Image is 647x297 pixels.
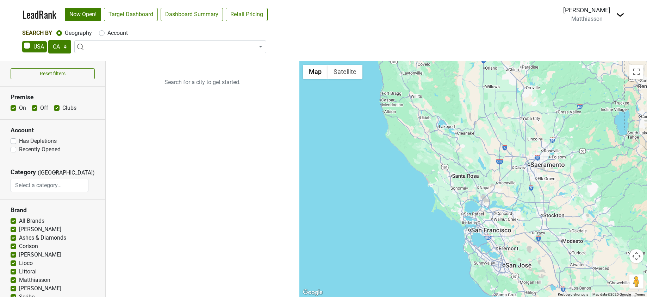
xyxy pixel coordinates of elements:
[19,137,57,145] label: Has Depletions
[303,65,328,79] button: Show street map
[301,288,324,297] a: Open this area in Google Maps (opens a new window)
[40,104,48,112] label: Off
[328,65,362,79] button: Show satellite imagery
[11,127,95,134] h3: Account
[106,61,299,103] p: Search for a city to get started.
[65,8,101,21] a: Now Open!
[19,217,44,225] label: All Brands
[22,30,52,36] span: Search By
[563,6,610,15] div: [PERSON_NAME]
[19,225,61,234] label: [PERSON_NAME]
[62,104,76,112] label: Clubs
[616,11,624,19] img: Dropdown Menu
[629,249,643,263] button: Map camera controls
[19,104,26,112] label: On
[23,7,56,22] a: LeadRank
[104,8,158,21] a: Target Dashboard
[11,169,36,176] h3: Category
[11,207,95,214] h3: Brand
[19,276,50,284] label: Matthiasson
[11,94,95,101] h3: Premise
[629,274,643,289] button: Drag Pegman onto the map to open Street View
[558,292,588,297] button: Keyboard shortcuts
[301,288,324,297] img: Google
[629,65,643,79] button: Toggle fullscreen view
[19,259,33,267] label: Lioco
[226,8,268,21] a: Retail Pricing
[19,284,61,293] label: [PERSON_NAME]
[592,292,631,296] span: Map data ©2025 Google
[571,15,603,22] span: Matthiasson
[19,234,66,242] label: Ashes & Diamonds
[19,251,61,259] label: [PERSON_NAME]
[19,242,38,251] label: Corison
[635,292,645,296] a: Terms (opens in new tab)
[161,8,223,21] a: Dashboard Summary
[19,145,61,154] label: Recently Opened
[38,169,52,179] span: ([GEOGRAPHIC_DATA])
[19,267,37,276] label: Littorai
[65,29,92,37] label: Geography
[54,170,59,176] span: ▼
[11,179,88,192] input: Select a category...
[11,68,95,79] button: Reset filters
[107,29,128,37] label: Account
